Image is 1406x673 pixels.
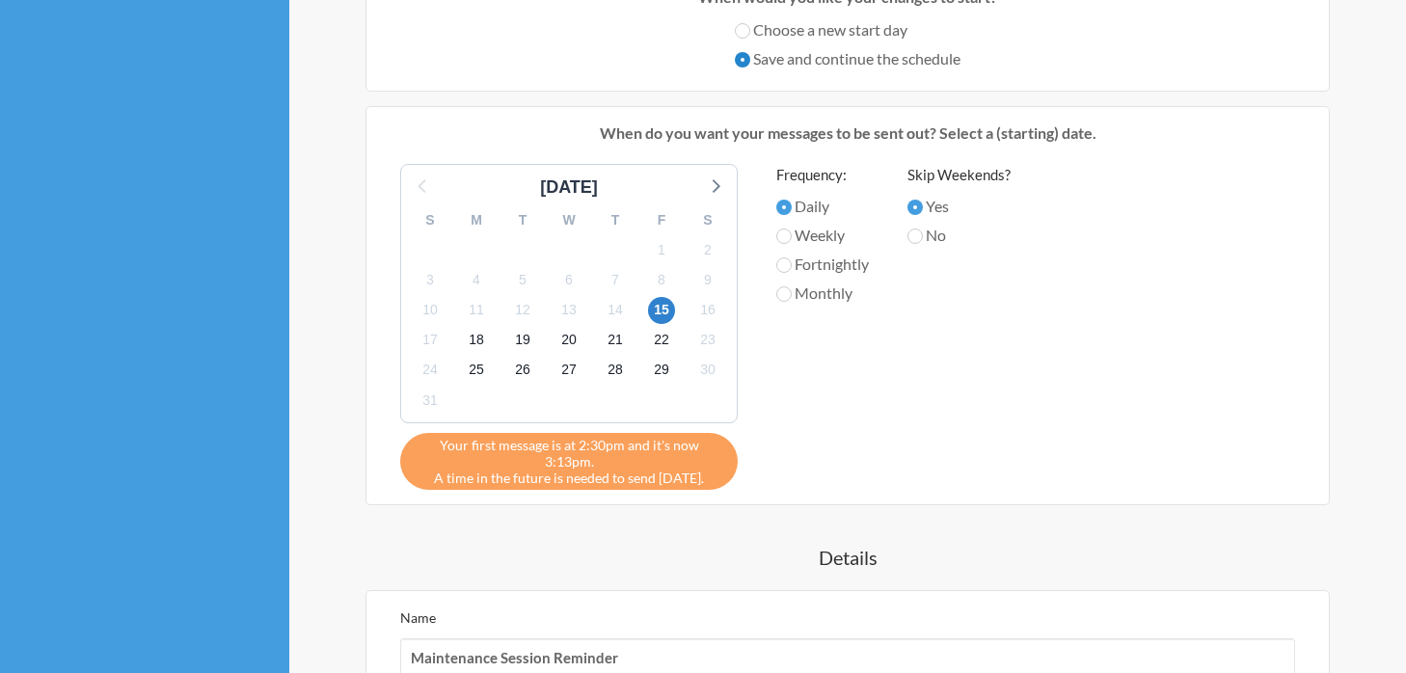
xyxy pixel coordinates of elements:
span: Saturday, September 6, 2025 [555,266,582,293]
span: Sunday, September 14, 2025 [602,297,629,324]
label: Choose a new start day [735,18,960,41]
div: M [453,205,500,235]
span: Wednesday, September 17, 2025 [417,327,444,354]
label: Daily [776,195,869,218]
label: Weekly [776,224,869,247]
span: Wednesday, October 1, 2025 [417,387,444,414]
span: Monday, September 8, 2025 [648,266,675,293]
input: Fortnightly [776,257,792,273]
span: Sunday, September 28, 2025 [602,357,629,384]
input: Daily [776,200,792,215]
span: Monday, September 29, 2025 [648,357,675,384]
div: [DATE] [532,175,606,201]
span: Wednesday, September 3, 2025 [417,266,444,293]
h4: Details [328,544,1367,571]
label: Skip Weekends? [907,164,1011,186]
span: Tuesday, September 30, 2025 [694,357,721,384]
div: T [500,205,546,235]
input: Monthly [776,286,792,302]
label: Yes [907,195,1011,218]
div: W [546,205,592,235]
input: No [907,229,923,244]
input: Yes [907,200,923,215]
span: Wednesday, September 10, 2025 [417,297,444,324]
label: Name [400,609,436,626]
label: Save and continue the schedule [735,47,960,70]
span: Your first message is at 2:30pm and it's now 3:13pm. [415,437,723,470]
div: A time in the future is needed to send [DATE]. [400,433,738,490]
span: Saturday, September 13, 2025 [555,297,582,324]
span: Thursday, September 18, 2025 [463,327,490,354]
input: Save and continue the schedule [735,52,750,67]
span: Thursday, September 11, 2025 [463,297,490,324]
span: Sunday, September 7, 2025 [602,266,629,293]
span: Friday, September 5, 2025 [509,266,536,293]
div: T [592,205,638,235]
label: No [907,224,1011,247]
span: Monday, September 22, 2025 [648,327,675,354]
span: Friday, September 26, 2025 [509,357,536,384]
p: When do you want your messages to be sent out? Select a (starting) date. [381,121,1314,145]
div: S [685,205,731,235]
span: Tuesday, September 23, 2025 [694,327,721,354]
span: Tuesday, September 9, 2025 [694,266,721,293]
span: Tuesday, September 16, 2025 [694,297,721,324]
label: Monthly [776,282,869,305]
span: Tuesday, September 2, 2025 [694,236,721,263]
span: Monday, September 15, 2025 [648,297,675,324]
div: F [638,205,685,235]
label: Fortnightly [776,253,869,276]
span: Saturday, September 20, 2025 [555,327,582,354]
span: Saturday, September 27, 2025 [555,357,582,384]
span: Monday, September 1, 2025 [648,236,675,263]
label: Frequency: [776,164,869,186]
span: Sunday, September 21, 2025 [602,327,629,354]
span: Thursday, September 4, 2025 [463,266,490,293]
span: Friday, September 12, 2025 [509,297,536,324]
span: Wednesday, September 24, 2025 [417,357,444,384]
input: Choose a new start day [735,23,750,39]
div: S [407,205,453,235]
span: Friday, September 19, 2025 [509,327,536,354]
span: Thursday, September 25, 2025 [463,357,490,384]
input: Weekly [776,229,792,244]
